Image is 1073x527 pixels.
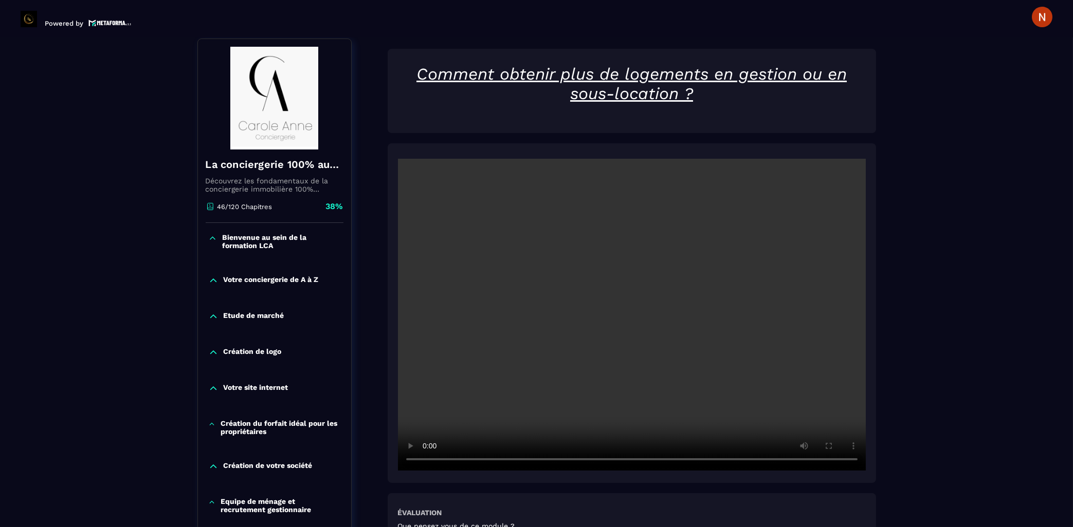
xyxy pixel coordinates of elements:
h4: La conciergerie 100% automatisée [206,157,343,172]
u: Comment obtenir plus de logements en gestion ou en sous-location ? [416,64,847,103]
p: Création du forfait idéal pour les propriétaires [221,419,340,436]
p: Equipe de ménage et recrutement gestionnaire [221,497,341,514]
img: logo [88,18,132,27]
p: Votre conciergerie de A à Z [224,275,319,286]
p: Création de logo [224,347,282,357]
img: logo-branding [21,11,37,27]
img: banner [206,47,343,149]
p: Bienvenue au sein de la formation LCA [222,233,341,250]
p: 38% [326,201,343,212]
p: Création de votre société [224,461,313,472]
p: Etude de marché [224,311,284,322]
p: Votre site internet [224,383,288,393]
p: Découvrez les fondamentaux de la conciergerie immobilière 100% automatisée. Cette formation est c... [206,177,343,193]
p: Powered by [45,20,83,27]
p: 46/120 Chapitres [217,203,272,211]
h6: Évaluation [398,509,442,517]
